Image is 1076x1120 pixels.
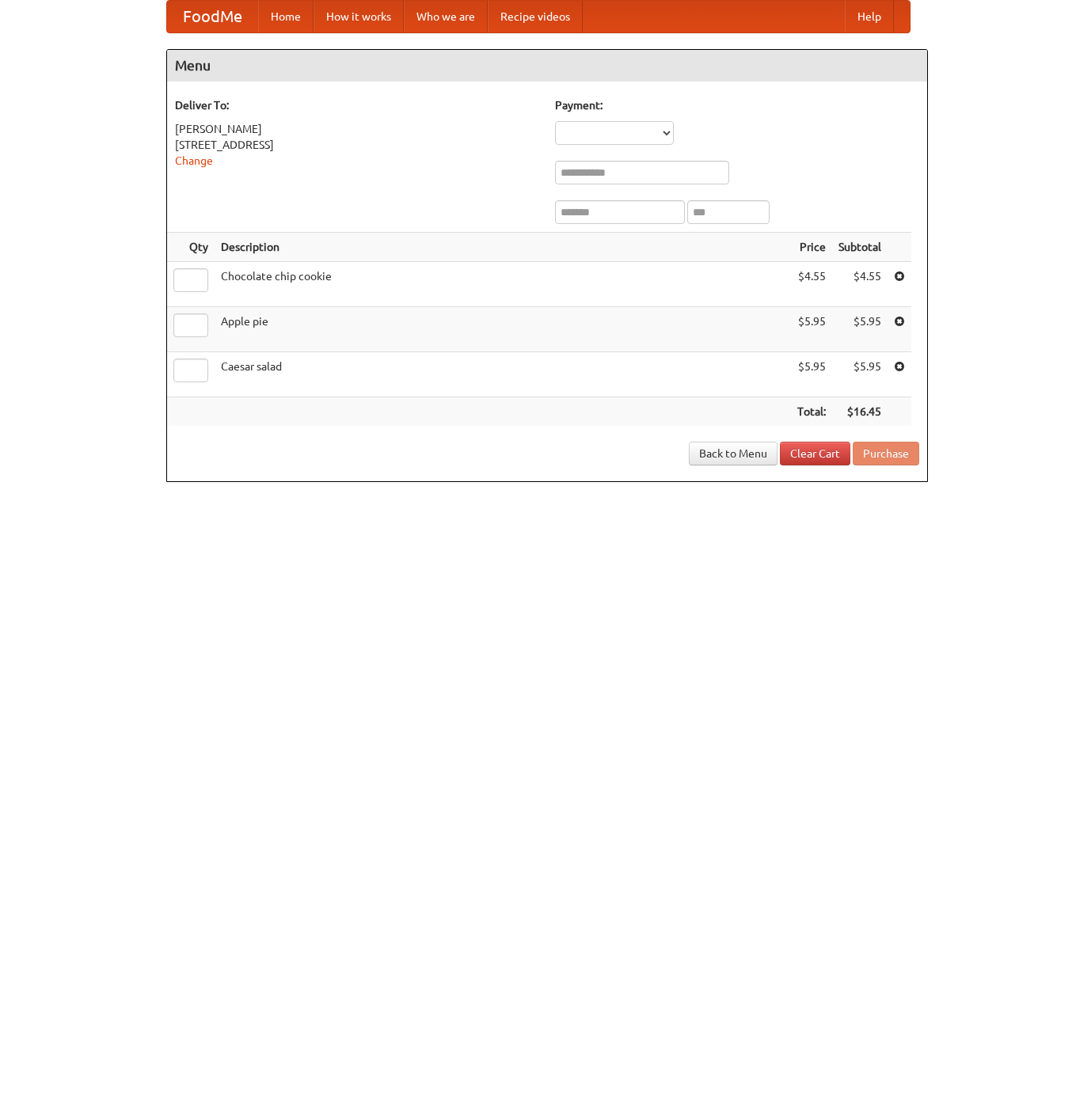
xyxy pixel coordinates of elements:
[832,397,888,427] th: $16.45
[791,307,832,352] td: $5.95
[555,97,919,113] h5: Payment:
[175,137,539,153] div: [STREET_ADDRESS]
[832,262,888,307] td: $4.55
[258,1,314,32] a: Home
[215,352,791,397] td: Caesar salad
[791,262,832,307] td: $4.55
[404,1,488,32] a: Who we are
[215,233,791,262] th: Description
[314,1,404,32] a: How it works
[780,442,850,465] a: Clear Cart
[175,97,539,113] h5: Deliver To:
[845,1,894,32] a: Help
[791,233,832,262] th: Price
[832,307,888,352] td: $5.95
[488,1,583,32] a: Recipe videos
[167,233,215,262] th: Qty
[791,352,832,397] td: $5.95
[215,262,791,307] td: Chocolate chip cookie
[832,352,888,397] td: $5.95
[689,442,778,465] a: Back to Menu
[832,233,888,262] th: Subtotal
[167,50,927,82] h4: Menu
[215,307,791,352] td: Apple pie
[853,442,919,465] button: Purchase
[175,154,213,167] a: Change
[791,397,832,427] th: Total:
[175,121,539,137] div: [PERSON_NAME]
[167,1,258,32] a: FoodMe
